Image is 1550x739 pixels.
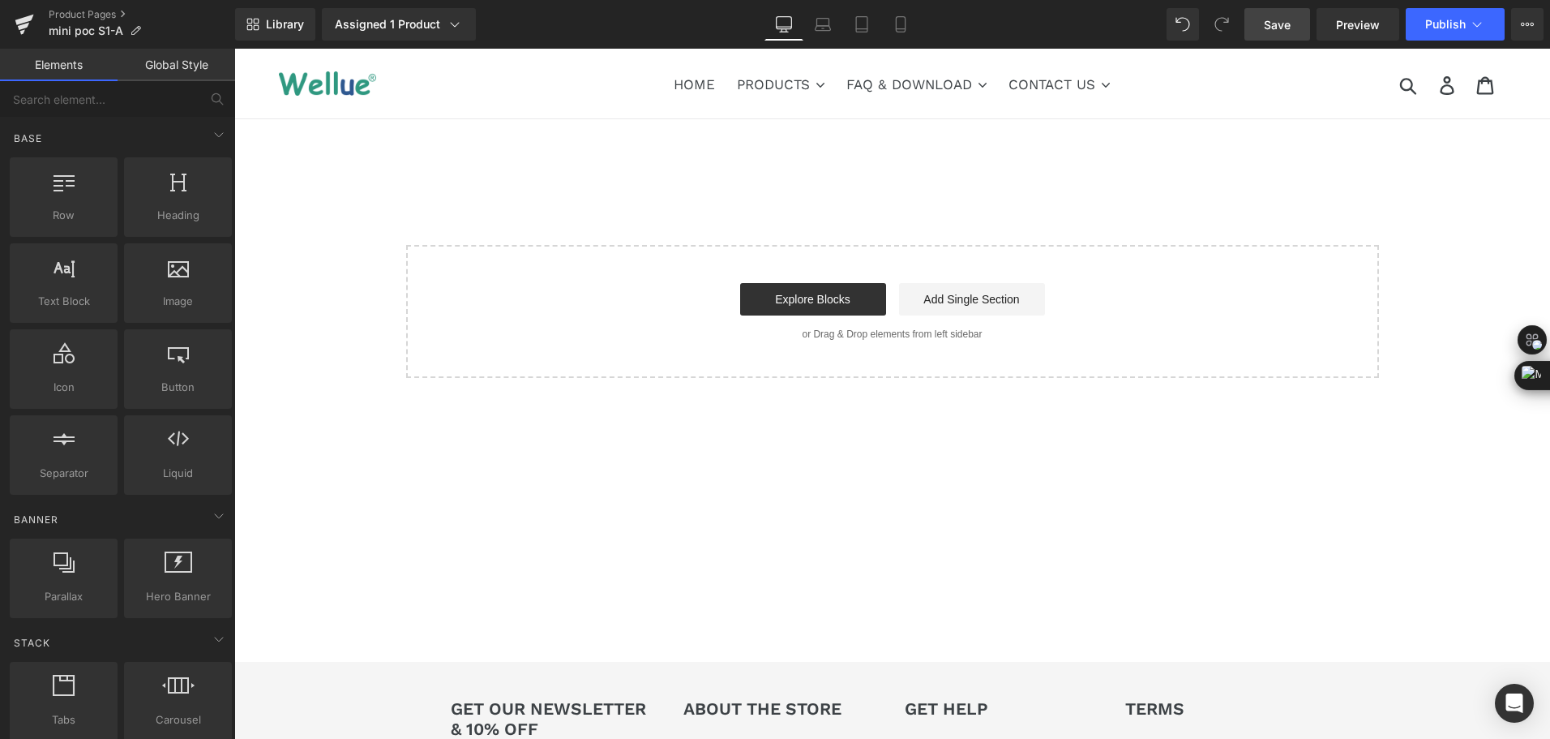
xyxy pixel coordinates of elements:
[803,8,842,41] a: Laptop
[49,8,235,21] a: Product Pages
[15,207,113,224] span: Row
[506,234,652,267] a: Explore Blocks
[1495,684,1534,723] div: Open Intercom Messenger
[49,24,123,37] span: mini poc S1-A
[670,650,824,670] p: GET HELP
[198,280,1119,291] p: or Drag & Drop elements from left sidebar
[129,588,227,605] span: Hero Banner
[842,8,881,41] a: Tablet
[335,16,463,32] div: Assigned 1 Product
[15,379,113,396] span: Icon
[1511,8,1544,41] button: More
[129,379,227,396] span: Button
[266,17,304,32] span: Library
[15,588,113,605] span: Parallax
[881,8,920,41] a: Mobile
[234,49,1550,739] iframe: To enrich screen reader interactions, please activate Accessibility in Grammarly extension settings
[764,8,803,41] a: Desktop
[891,650,1069,670] p: TERMS
[12,635,52,651] span: Stack
[129,293,227,310] span: Image
[1336,16,1380,33] span: Preview
[1264,16,1291,33] span: Save
[1425,18,1466,31] span: Publish
[1317,8,1399,41] a: Preview
[1406,8,1505,41] button: Publish
[129,207,227,224] span: Heading
[1205,8,1238,41] button: Redo
[235,8,315,41] a: New Library
[665,234,811,267] a: Add Single Section
[15,711,113,728] span: Tabs
[216,650,426,690] p: GET OUR NEWSLETTER & 10% OFF
[129,711,227,728] span: Carousel
[449,650,607,670] p: ABOUT THE STORE
[15,293,113,310] span: Text Block
[12,512,60,527] span: Banner
[12,131,44,146] span: Base
[15,465,113,482] span: Separator
[129,465,227,482] span: Liquid
[118,49,235,81] a: Global Style
[1167,8,1199,41] button: Undo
